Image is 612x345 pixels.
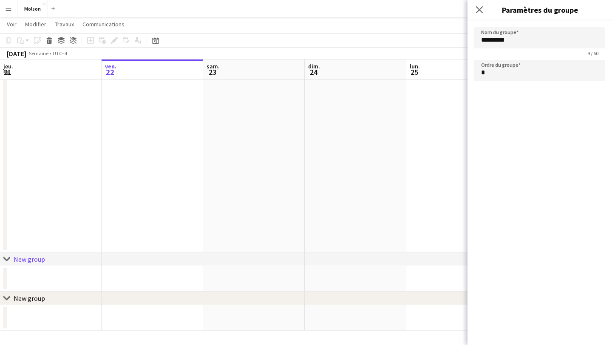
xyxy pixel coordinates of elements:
span: Travaux [55,20,74,28]
span: Voir [7,20,17,28]
span: sam. [207,62,220,70]
div: New group [14,294,45,303]
a: Travaux [51,19,77,30]
div: [DATE] [7,49,26,58]
div: UTC−4 [53,50,67,57]
div: New group [14,255,45,263]
span: Semaine 34 [28,50,49,63]
span: 9 / 60 [581,50,605,57]
span: 25 [408,67,420,77]
h3: Paramètres du groupe [467,4,612,15]
span: Modifier [25,20,46,28]
a: Communications [79,19,128,30]
span: jeu. [3,62,13,70]
a: Modifier [22,19,50,30]
span: 22 [104,67,116,77]
span: Communications [82,20,125,28]
span: 23 [205,67,220,77]
a: Voir [3,19,20,30]
span: lun. [410,62,420,70]
span: 24 [307,67,320,77]
button: Molson [17,0,48,17]
span: dim. [308,62,320,70]
span: 21 [2,67,13,77]
span: ven. [105,62,116,70]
